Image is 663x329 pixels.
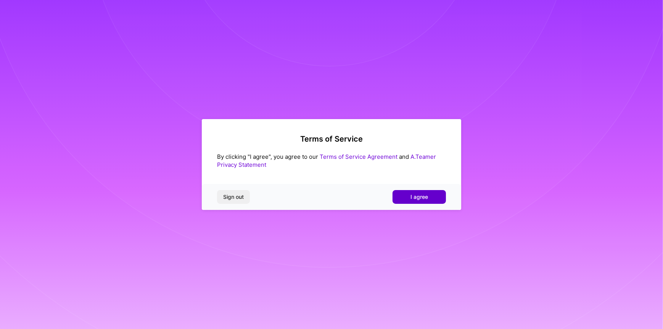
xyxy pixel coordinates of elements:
[223,193,244,201] span: Sign out
[217,153,446,169] div: By clicking "I agree", you agree to our and
[217,190,250,204] button: Sign out
[320,153,397,160] a: Terms of Service Agreement
[393,190,446,204] button: I agree
[217,134,446,144] h2: Terms of Service
[410,193,428,201] span: I agree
